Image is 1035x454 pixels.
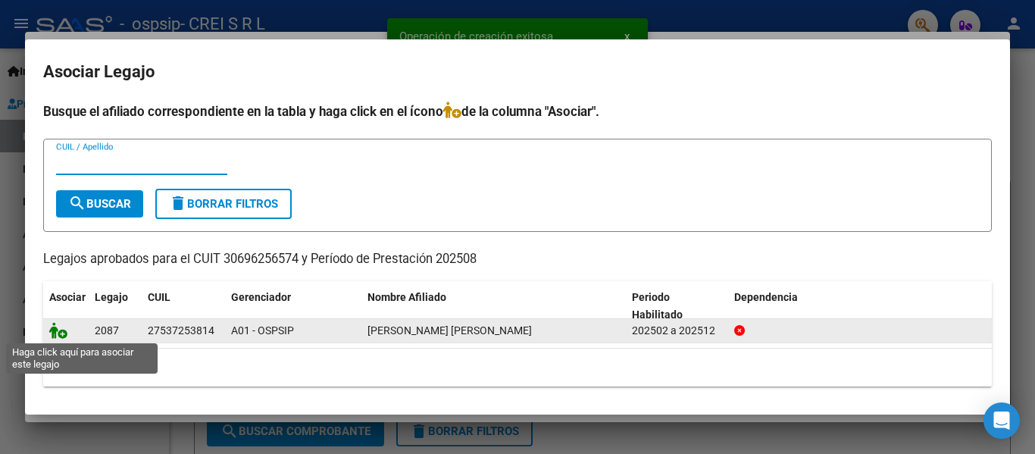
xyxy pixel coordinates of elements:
[43,102,992,121] h4: Busque el afiliado correspondiente en la tabla y haga click en el ícono de la columna "Asociar".
[983,402,1020,439] div: Open Intercom Messenger
[728,281,993,331] datatable-header-cell: Dependencia
[225,281,361,331] datatable-header-cell: Gerenciador
[148,322,214,340] div: 27537253814
[169,197,278,211] span: Borrar Filtros
[632,291,683,321] span: Periodo Habilitado
[89,281,142,331] datatable-header-cell: Legajo
[43,281,89,331] datatable-header-cell: Asociar
[68,197,131,211] span: Buscar
[43,349,992,387] div: 1 registros
[95,324,119,337] span: 2087
[68,194,86,212] mat-icon: search
[43,250,992,269] p: Legajos aprobados para el CUIT 30696256574 y Período de Prestación 202508
[43,58,992,86] h2: Asociar Legajo
[626,281,728,331] datatable-header-cell: Periodo Habilitado
[231,324,294,337] span: A01 - OSPSIP
[56,190,143,218] button: Buscar
[142,281,225,331] datatable-header-cell: CUIL
[155,189,292,219] button: Borrar Filtros
[169,194,187,212] mat-icon: delete
[95,291,128,303] span: Legajo
[632,322,722,340] div: 202502 a 202512
[734,291,798,303] span: Dependencia
[367,324,532,337] span: SALICAS BERNSTEIN SARA LILIAN
[367,291,446,303] span: Nombre Afiliado
[231,291,291,303] span: Gerenciador
[49,291,86,303] span: Asociar
[361,281,626,331] datatable-header-cell: Nombre Afiliado
[148,291,170,303] span: CUIL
